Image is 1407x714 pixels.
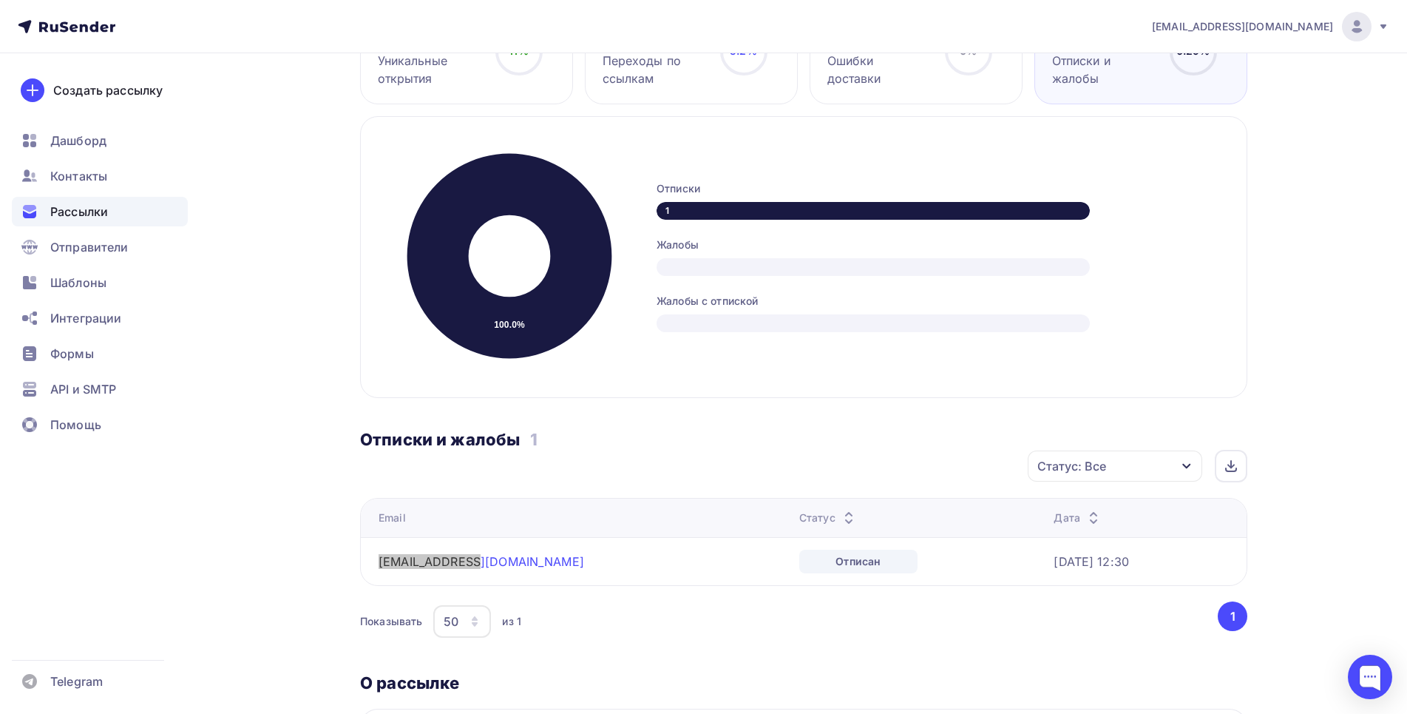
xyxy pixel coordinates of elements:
div: Статус: Все [1037,457,1106,475]
span: Контакты [50,167,107,185]
button: Статус: Все [1027,450,1203,482]
h3: О рассылке [360,673,1247,693]
a: [EMAIL_ADDRESS][DOMAIN_NAME] [379,554,584,569]
span: Интеграции [50,309,121,327]
div: Показывать [360,614,422,629]
div: из 1 [502,614,521,629]
ul: Pagination [1216,602,1248,631]
span: Шаблоны [50,274,106,292]
span: Рассылки [50,203,108,220]
div: Отписки и жалобы [1052,52,1156,87]
span: Telegram [50,673,103,690]
div: Жалобы с отпиской [657,294,1217,309]
span: API и SMTP [50,380,116,398]
div: Дата [1054,511,1102,525]
span: Отправители [50,238,129,256]
button: 50 [433,604,492,639]
div: Отписки [657,181,1217,196]
a: Рассылки [12,197,188,226]
div: Уникальные открытия [378,52,482,87]
div: Email [379,511,406,525]
span: [EMAIL_ADDRESS][DOMAIN_NAME] [1152,19,1333,34]
a: Контакты [12,161,188,191]
div: Создать рассылку [53,81,163,99]
span: Формы [50,345,94,363]
h3: 1 [530,429,538,450]
h3: Отписки и жалобы [360,429,520,450]
div: Отписан [799,550,918,573]
button: Go to page 1 [1218,602,1247,631]
span: Помощь [50,416,101,434]
a: [EMAIL_ADDRESS][DOMAIN_NAME] [1152,12,1389,41]
div: Статус [799,511,858,525]
div: Ошибки доставки [827,52,932,87]
div: Жалобы [657,238,1217,252]
div: 1 [657,202,1090,220]
a: Формы [12,339,188,368]
a: Шаблоны [12,268,188,297]
div: [DATE] 12:30 [1054,553,1129,570]
a: Дашборд [12,126,188,155]
span: Дашборд [50,132,106,149]
div: Переходы по ссылкам [603,52,707,87]
a: Отправители [12,232,188,262]
div: 50 [444,613,458,630]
